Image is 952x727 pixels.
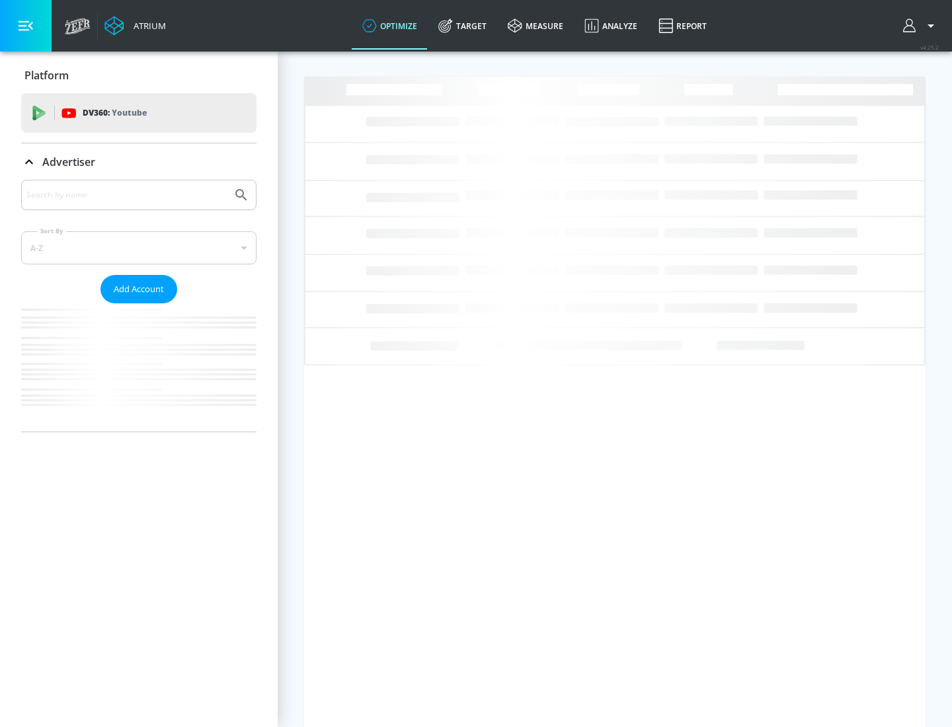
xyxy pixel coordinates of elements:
span: Add Account [114,282,164,297]
button: Add Account [100,275,177,303]
nav: list of Advertiser [21,303,257,432]
a: Analyze [574,2,648,50]
p: Platform [24,68,69,83]
a: measure [497,2,574,50]
a: Target [428,2,497,50]
p: Youtube [112,106,147,120]
a: Report [648,2,717,50]
input: Search by name [26,186,227,204]
div: A-Z [21,231,257,264]
div: Platform [21,57,257,94]
div: Advertiser [21,143,257,180]
a: Atrium [104,16,166,36]
label: Sort By [38,227,66,235]
div: DV360: Youtube [21,93,257,133]
div: Atrium [128,20,166,32]
p: Advertiser [42,155,95,169]
span: v 4.25.2 [920,44,939,51]
p: DV360: [83,106,147,120]
a: optimize [352,2,428,50]
div: Advertiser [21,180,257,432]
